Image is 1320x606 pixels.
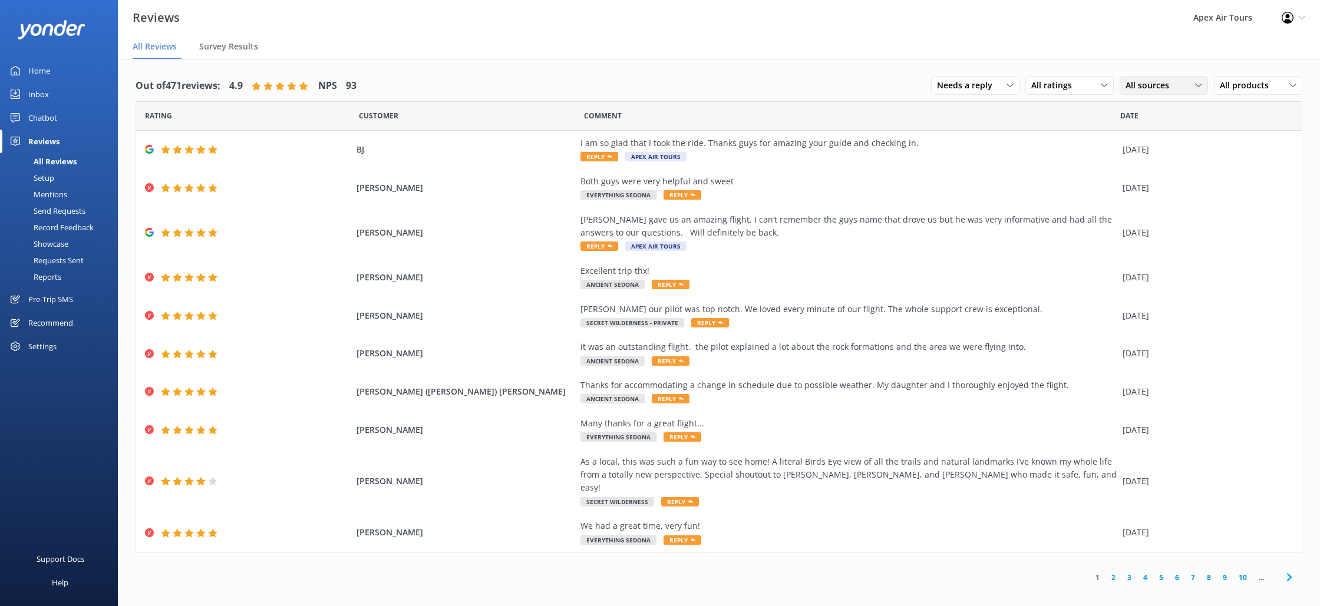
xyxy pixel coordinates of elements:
[580,175,1117,188] div: Both guys were very helpful and sweet
[7,186,67,203] div: Mentions
[580,340,1117,353] div: it was an outstanding flight. the pilot explained a lot about the rock formations and the area we...
[7,153,118,170] a: All Reviews
[7,186,118,203] a: Mentions
[357,226,574,239] span: [PERSON_NAME]
[625,241,687,251] span: Apex Air Tours
[580,519,1117,532] div: We had a great time, very fun!
[357,385,574,398] span: [PERSON_NAME] ([PERSON_NAME]) [PERSON_NAME]
[28,59,50,82] div: Home
[1233,572,1253,583] a: 10
[145,110,172,121] span: Date
[1185,572,1201,583] a: 7
[1123,423,1287,436] div: [DATE]
[7,170,54,186] div: Setup
[357,309,574,322] span: [PERSON_NAME]
[691,318,729,327] span: Reply
[1123,385,1287,398] div: [DATE]
[580,432,656,442] span: Everything Sedona
[1105,572,1121,583] a: 2
[7,219,94,236] div: Record Feedback
[1123,226,1287,239] div: [DATE]
[664,190,701,200] span: Reply
[580,280,645,289] span: Ancient Sedona
[580,417,1117,430] div: Many thanks for a great flight...
[1220,79,1276,92] span: All products
[580,241,618,251] span: Reply
[1137,572,1153,583] a: 4
[1123,347,1287,360] div: [DATE]
[28,82,49,106] div: Inbox
[28,130,60,153] div: Reviews
[7,153,77,170] div: All Reviews
[580,213,1117,240] div: [PERSON_NAME] gave us an amazing flight. I can’t remember the guys name that drove us but he was ...
[357,143,574,156] span: BJ
[133,41,177,52] span: All Reviews
[664,535,701,545] span: Reply
[7,269,61,285] div: Reports
[652,394,689,403] span: Reply
[357,475,574,488] span: [PERSON_NAME]
[1153,572,1169,583] a: 5
[357,181,574,194] span: [PERSON_NAME]
[7,252,118,269] a: Requests Sent
[357,423,574,436] span: [PERSON_NAME]
[580,318,684,327] span: Secret Wilderness - Private
[1123,271,1287,284] div: [DATE]
[28,287,73,311] div: Pre-Trip SMS
[661,497,699,506] span: Reply
[1123,143,1287,156] div: [DATE]
[1031,79,1079,92] span: All ratings
[229,78,243,94] h4: 4.9
[1090,572,1105,583] a: 1
[652,280,689,289] span: Reply
[7,252,84,269] div: Requests Sent
[136,78,220,94] h4: Out of 471 reviews:
[359,110,398,121] span: Date
[580,303,1117,316] div: [PERSON_NAME] our pilot was top notch. We loved every minute of our flight. The whole support cre...
[580,535,656,545] span: Everything Sedona
[580,356,645,366] span: Ancient Sedona
[1253,572,1270,583] span: ...
[580,264,1117,277] div: Excellent trip thx!
[1123,475,1287,488] div: [DATE]
[18,20,85,39] img: yonder-white-logo.png
[28,335,57,358] div: Settings
[7,203,118,219] a: Send Requests
[37,547,84,571] div: Support Docs
[7,236,68,252] div: Showcase
[1123,181,1287,194] div: [DATE]
[584,110,622,121] span: Question
[580,379,1117,392] div: Thanks for accommodating a change in schedule due to possible weather. My daughter and I thorough...
[580,152,618,161] span: Reply
[318,78,337,94] h4: NPS
[1121,572,1137,583] a: 3
[1126,79,1176,92] span: All sources
[652,356,689,366] span: Reply
[1217,572,1233,583] a: 9
[580,190,656,200] span: Everything Sedona
[1123,526,1287,539] div: [DATE]
[199,41,258,52] span: Survey Results
[937,79,999,92] span: Needs a reply
[52,571,68,594] div: Help
[28,106,57,130] div: Chatbot
[580,455,1117,495] div: As a local, this was such a fun way to see home! A literal Birds Eye view of all the trails and n...
[28,311,73,335] div: Recommend
[133,8,180,27] h3: Reviews
[1120,110,1138,121] span: Date
[580,137,1117,150] div: I am so glad that I took the ride. Thanks guys for amazing your guide and checking in.
[1123,309,1287,322] div: [DATE]
[1169,572,1185,583] a: 6
[625,152,687,161] span: Apex Air Tours
[664,432,701,442] span: Reply
[580,394,645,403] span: Ancient Sedona
[1201,572,1217,583] a: 8
[7,269,118,285] a: Reports
[7,219,118,236] a: Record Feedback
[580,497,654,506] span: Secret Wilderness
[357,271,574,284] span: [PERSON_NAME]
[7,203,85,219] div: Send Requests
[357,526,574,539] span: [PERSON_NAME]
[7,236,118,252] a: Showcase
[357,347,574,360] span: [PERSON_NAME]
